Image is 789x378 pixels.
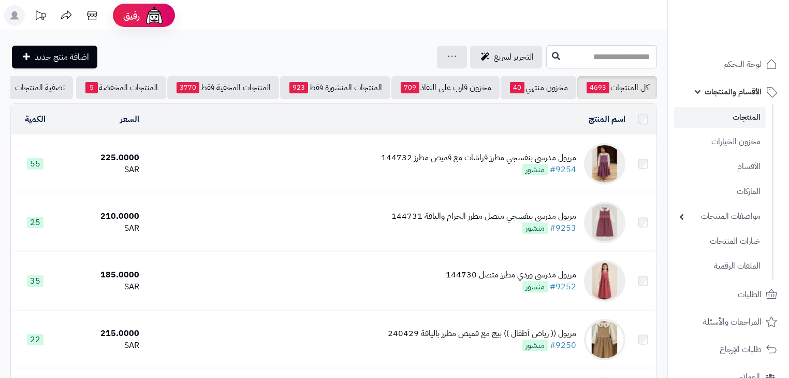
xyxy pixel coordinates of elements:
[64,269,139,281] div: 185.0000
[470,46,542,68] a: التحرير لسريع
[27,5,53,29] a: تحديثات المنصة
[674,255,766,277] a: الملفات الرقمية
[720,342,762,357] span: طلبات الإرجاع
[674,156,766,178] a: الأقسام
[738,287,762,302] span: الطلبات
[577,76,657,99] a: كل المنتجات4693
[280,76,390,99] a: المنتجات المنشورة فقط923
[64,281,139,293] div: SAR
[25,113,46,125] a: الكمية
[674,230,766,253] a: خيارات المنتجات
[391,76,500,99] a: مخزون قارب على النفاذ709
[550,339,576,352] a: #9250
[705,85,762,99] span: الأقسام والمنتجات
[719,25,779,47] img: logo-2.png
[15,81,65,94] span: تصفية المنتجات
[289,82,308,93] span: 923
[64,222,139,234] div: SAR
[550,163,576,176] a: #9254
[584,143,625,185] img: مريول مدرسي بنفسجي مطرز فراشات مع قميص مطرز 144732
[35,51,89,63] span: اضافة منتج جديد
[522,164,548,175] span: منشور
[381,152,576,164] div: مريول مدرسي بنفسجي مطرز فراشات مع قميص مطرز 144732
[584,319,625,360] img: مريول (( رياض أطفال )) بيج مع قميص مطرز بالياقة 240429
[703,315,762,329] span: المراجعات والأسئلة
[391,211,576,222] div: مريول مدرسي بنفسجي متصل مطرز الحزام والياقة 144731
[85,82,98,93] span: 5
[12,46,97,68] a: اضافة منتج جديد
[674,131,766,153] a: مخزون الخيارات
[522,222,548,234] span: منشور
[64,340,139,352] div: SAR
[522,281,548,292] span: منشور
[27,158,43,170] span: 55
[64,164,139,176] div: SAR
[388,328,576,340] div: مريول (( رياض أطفال )) بيج مع قميص مطرز بالياقة 240429
[510,82,524,93] span: 40
[501,76,576,99] a: مخزون منتهي40
[446,269,576,281] div: مريول مدرسي وردي مطرز متصل 144730
[587,82,609,93] span: 4693
[76,76,166,99] a: المنتجات المخفضة5
[674,310,783,334] a: المراجعات والأسئلة
[584,202,625,243] img: مريول مدرسي بنفسجي متصل مطرز الحزام والياقة 144731
[674,180,766,203] a: الماركات
[494,51,534,63] span: التحرير لسريع
[522,340,548,351] span: منشور
[584,260,625,302] img: مريول مدرسي وردي مطرز متصل 144730
[550,222,576,234] a: #9253
[589,113,625,125] a: اسم المنتج
[550,281,576,293] a: #9252
[27,334,43,345] span: 22
[27,275,43,287] span: 35
[674,52,783,77] a: لوحة التحكم
[674,107,766,128] a: المنتجات
[674,205,766,228] a: مواصفات المنتجات
[674,282,783,307] a: الطلبات
[723,57,762,72] span: لوحة التحكم
[64,328,139,340] div: 215.0000
[177,82,199,93] span: 3770
[401,82,419,93] span: 709
[144,5,165,26] img: ai-face.png
[64,152,139,164] div: 225.0000
[167,76,279,99] a: المنتجات المخفية فقط3770
[64,211,139,222] div: 210.0000
[27,217,43,228] span: 25
[120,113,139,125] a: السعر
[674,337,783,362] a: طلبات الإرجاع
[123,9,140,22] span: رفيق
